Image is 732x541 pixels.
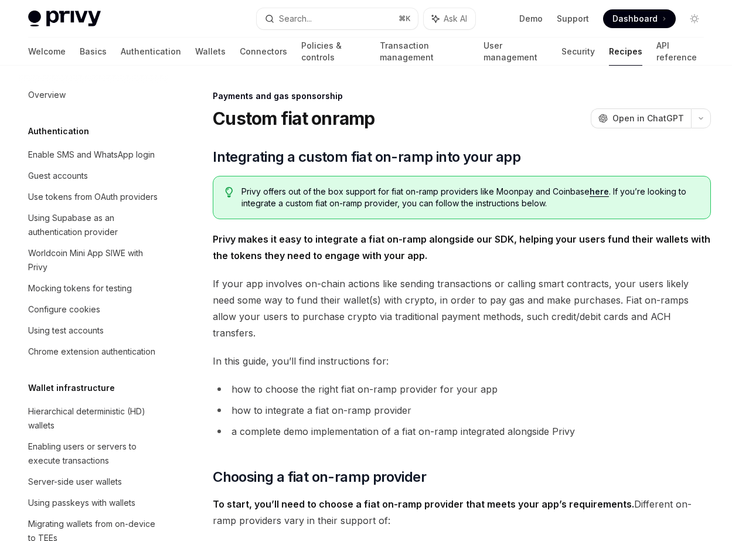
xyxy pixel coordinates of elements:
a: Recipes [609,38,642,66]
span: In this guide, you’ll find instructions for: [213,353,711,369]
img: light logo [28,11,101,27]
h1: Custom fiat onramp [213,108,375,129]
div: Hierarchical deterministic (HD) wallets [28,404,162,433]
a: Overview [19,84,169,106]
a: Authentication [121,38,181,66]
div: Overview [28,88,66,102]
div: Use tokens from OAuth providers [28,190,158,204]
a: Transaction management [380,38,469,66]
a: Connectors [240,38,287,66]
a: Using test accounts [19,320,169,341]
a: Dashboard [603,9,676,28]
button: Search...⌘K [257,8,418,29]
h5: Authentication [28,124,89,138]
a: here [590,186,609,197]
a: Use tokens from OAuth providers [19,186,169,207]
h5: Wallet infrastructure [28,381,115,395]
a: Server-side user wallets [19,471,169,492]
span: Open in ChatGPT [612,113,684,124]
div: Using Supabase as an authentication provider [28,211,162,239]
a: Demo [519,13,543,25]
a: Support [557,13,589,25]
a: Basics [80,38,107,66]
div: Mocking tokens for testing [28,281,132,295]
a: API reference [656,38,704,66]
a: Using passkeys with wallets [19,492,169,513]
strong: To start, you’ll need to choose a fiat on-ramp provider that meets your app’s requirements. [213,498,634,510]
div: Worldcoin Mini App SIWE with Privy [28,246,162,274]
div: Configure cookies [28,302,100,317]
span: Integrating a custom fiat on-ramp into your app [213,148,520,166]
li: how to integrate a fiat on-ramp provider [213,402,711,418]
a: Enabling users or servers to execute transactions [19,436,169,471]
a: User management [484,38,547,66]
a: Welcome [28,38,66,66]
button: Toggle dark mode [685,9,704,28]
a: Guest accounts [19,165,169,186]
li: a complete demo implementation of a fiat on-ramp integrated alongside Privy [213,423,711,440]
button: Open in ChatGPT [591,108,691,128]
div: Using test accounts [28,324,104,338]
button: Ask AI [424,8,475,29]
div: Server-side user wallets [28,475,122,489]
strong: Privy makes it easy to integrate a fiat on-ramp alongside our SDK, helping your users fund their ... [213,233,710,261]
div: Search... [279,12,312,26]
a: Wallets [195,38,226,66]
a: Chrome extension authentication [19,341,169,362]
span: If your app involves on-chain actions like sending transactions or calling smart contracts, your ... [213,275,711,341]
span: Choosing a fiat on-ramp provider [213,468,426,486]
a: Hierarchical deterministic (HD) wallets [19,401,169,436]
li: how to choose the right fiat on-ramp provider for your app [213,381,711,397]
a: Worldcoin Mini App SIWE with Privy [19,243,169,278]
svg: Tip [225,187,233,198]
div: Payments and gas sponsorship [213,90,711,102]
span: ⌘ K [399,14,411,23]
div: Enable SMS and WhatsApp login [28,148,155,162]
div: Enabling users or servers to execute transactions [28,440,162,468]
a: Policies & controls [301,38,366,66]
div: Using passkeys with wallets [28,496,135,510]
a: Configure cookies [19,299,169,320]
span: Ask AI [444,13,467,25]
a: Security [561,38,595,66]
div: Chrome extension authentication [28,345,155,359]
a: Using Supabase as an authentication provider [19,207,169,243]
div: Guest accounts [28,169,88,183]
span: Privy offers out of the box support for fiat on-ramp providers like Moonpay and Coinbase . If you... [241,186,699,209]
a: Enable SMS and WhatsApp login [19,144,169,165]
span: Dashboard [612,13,658,25]
a: Mocking tokens for testing [19,278,169,299]
span: Different on-ramp providers vary in their support of: [213,496,711,529]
